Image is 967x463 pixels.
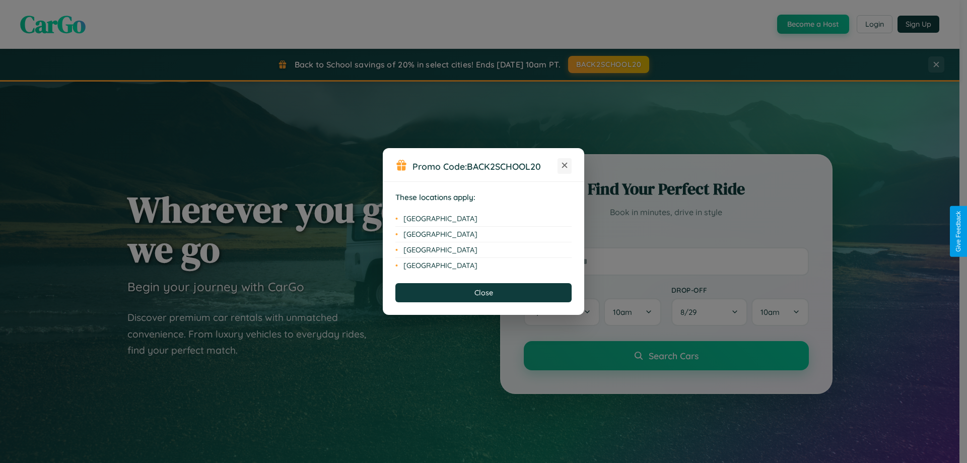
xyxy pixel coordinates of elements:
button: Close [395,283,572,302]
strong: These locations apply: [395,192,475,202]
h3: Promo Code: [412,161,558,172]
li: [GEOGRAPHIC_DATA] [395,211,572,227]
b: BACK2SCHOOL20 [467,161,541,172]
div: Give Feedback [955,211,962,252]
li: [GEOGRAPHIC_DATA] [395,258,572,273]
li: [GEOGRAPHIC_DATA] [395,227,572,242]
li: [GEOGRAPHIC_DATA] [395,242,572,258]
